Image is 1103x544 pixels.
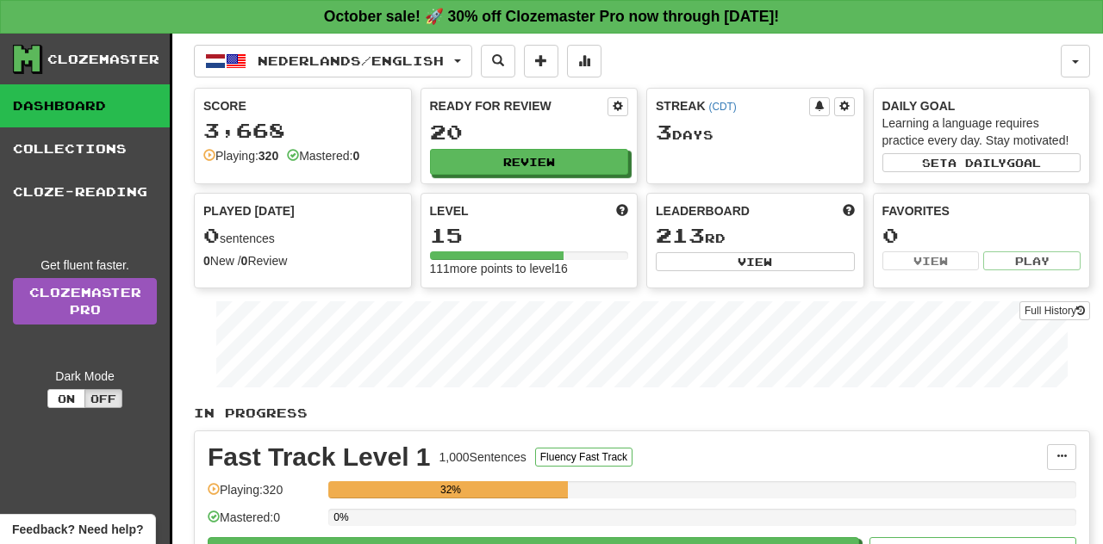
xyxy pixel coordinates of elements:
div: 20 [430,121,629,143]
div: Mastered: [287,147,359,164]
div: Learning a language requires practice every day. Stay motivated! [882,114,1081,149]
span: This week in points, UTC [843,202,855,219]
div: 15 [430,225,629,246]
div: Fast Track Level 1 [208,444,431,470]
div: Day s [656,121,855,144]
span: Leaderboard [656,202,750,219]
div: Mastered: 0 [208,509,320,537]
button: Add sentence to collection [524,45,558,77]
button: Search sentences [481,45,515,77]
button: Off [84,389,122,408]
a: ClozemasterPro [13,278,157,325]
span: 3 [656,120,672,144]
button: Seta dailygoal [882,153,1081,172]
span: 0 [203,223,220,247]
div: rd [656,225,855,247]
div: Daily Goal [882,97,1081,114]
div: 32% [333,481,568,498]
div: sentences [203,225,402,247]
span: a daily [948,157,1006,169]
p: In Progress [194,405,1090,422]
strong: 0 [241,254,248,268]
div: 3,668 [203,120,402,141]
div: Favorites [882,202,1081,219]
div: 111 more points to level 16 [430,260,629,277]
button: Review [430,149,629,175]
span: 213 [656,223,705,247]
button: View [882,251,980,270]
div: Ready for Review [430,97,608,114]
strong: October sale! 🚀 30% off Clozemaster Pro now through [DATE]! [324,8,779,25]
button: On [47,389,85,408]
button: Nederlands/English [194,45,472,77]
div: Clozemaster [47,51,159,68]
div: 1,000 Sentences [439,448,527,466]
div: 0 [882,225,1081,246]
div: Playing: [203,147,278,164]
div: New / Review [203,252,402,269]
div: Get fluent faster. [13,257,157,274]
button: More stats [567,45,601,77]
div: Streak [656,97,809,114]
span: Score more points to level up [616,202,628,219]
button: Play [983,251,1081,270]
span: Played [DATE] [203,202,295,219]
strong: 0 [203,254,210,268]
div: Dark Mode [13,368,157,385]
strong: 320 [259,149,278,163]
span: Level [430,202,469,219]
strong: 0 [352,149,359,163]
button: Fluency Fast Track [535,448,633,467]
div: Score [203,97,402,114]
button: Full History [1019,301,1090,320]
span: Open feedback widget [12,521,143,538]
div: Playing: 320 [208,481,320,510]
span: Nederlands / English [258,53,444,68]
button: View [656,252,855,271]
a: (CDT) [708,101,736,113]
